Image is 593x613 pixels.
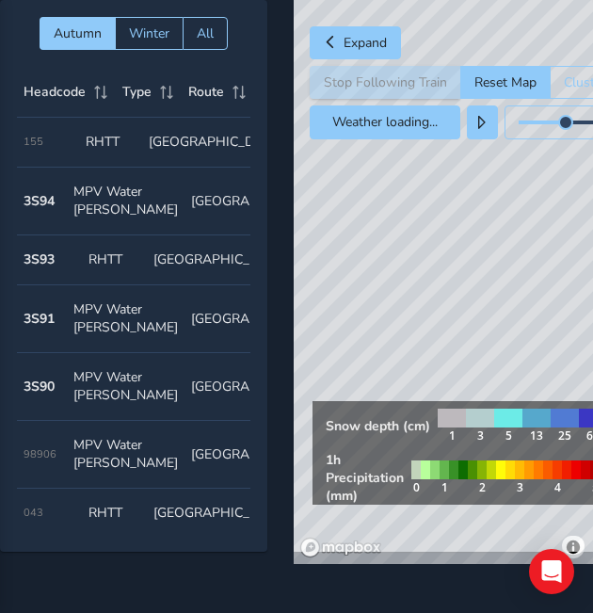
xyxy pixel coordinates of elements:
span: 98906 [24,447,56,461]
td: [GEOGRAPHIC_DATA] [147,235,294,285]
span: 155 [24,135,43,149]
span: Route [188,83,224,101]
strong: 3S94 [24,192,55,210]
strong: 3S91 [24,310,55,328]
td: MPV Water [PERSON_NAME] [67,285,184,353]
button: Expand [310,26,401,59]
button: Reset Map [460,66,550,99]
span: Autumn [54,24,102,42]
span: 043 [24,506,43,520]
td: MPV Water [PERSON_NAME] [67,353,184,421]
span: Headcode [24,83,86,101]
td: [GEOGRAPHIC_DATA] [184,168,331,235]
td: RHTT [79,118,142,168]
strong: 3S90 [24,378,55,395]
span: Winter [129,24,169,42]
strong: Snow depth (cm) [326,417,430,435]
td: RHTT [82,235,147,285]
td: [GEOGRAPHIC_DATA] [184,285,331,353]
td: [GEOGRAPHIC_DATA] [184,421,331,489]
button: Weather loading... [310,105,460,139]
button: Autumn [40,17,115,50]
button: All [183,17,228,50]
strong: 1h Precipitation (mm) [326,451,404,505]
span: Expand [344,34,387,52]
strong: 3S93 [24,250,55,268]
span: Type [122,83,152,101]
button: Winter [115,17,183,50]
td: [GEOGRAPHIC_DATA] [184,353,331,421]
div: Open Intercom Messenger [529,549,574,594]
td: MPV Water [PERSON_NAME] [67,168,184,235]
td: MPV Water [PERSON_NAME] [67,421,184,489]
span: All [197,24,214,42]
td: RHTT [82,489,147,539]
td: [GEOGRAPHIC_DATA] [147,489,294,539]
td: [GEOGRAPHIC_DATA] [142,118,289,168]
